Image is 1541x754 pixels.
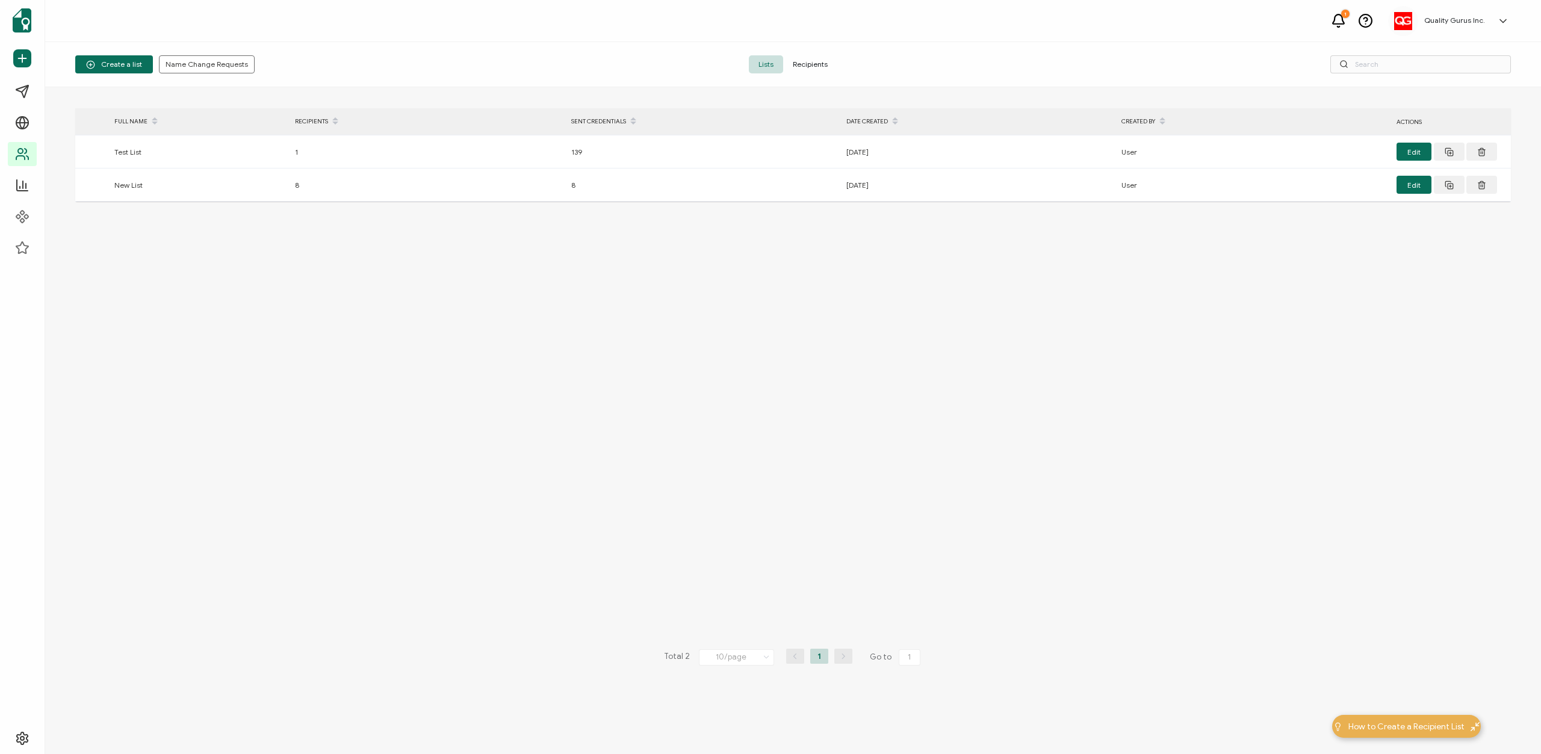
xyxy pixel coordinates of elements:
div: User [1115,145,1391,159]
div: DATE CREATED [840,111,1115,132]
button: Edit [1397,143,1431,161]
div: [DATE] [840,178,1115,192]
span: Total 2 [664,649,690,666]
div: RECIPIENTS [289,111,565,132]
img: 91216a10-9783-40e9-bcd1-84595e326451.jpg [1394,12,1412,30]
img: minimize-icon.svg [1471,722,1480,731]
div: 139 [565,145,840,159]
div: New List [108,178,289,192]
div: 8 [565,178,840,192]
li: 1 [810,649,828,664]
span: How to Create a Recipient List [1348,720,1465,733]
div: SENT CREDENTIALS [565,111,840,132]
div: 8 [289,178,565,192]
div: User [1115,178,1391,192]
button: Edit [1397,176,1431,194]
div: FULL NAME [108,111,289,132]
div: 1 [1341,10,1350,18]
button: Create a list [75,55,153,73]
span: Name Change Requests [166,61,248,68]
button: Name Change Requests [159,55,255,73]
div: CREATED BY [1115,111,1391,132]
div: [DATE] [840,145,1115,159]
span: Recipients [783,55,837,73]
input: Select [699,649,774,666]
div: 1 [289,145,565,159]
h5: Quality Gurus Inc. [1424,16,1485,25]
div: ACTIONS [1391,115,1511,129]
input: Search [1330,55,1511,73]
div: Test List [108,145,289,159]
img: sertifier-logomark-colored.svg [13,8,31,32]
span: Lists [749,55,783,73]
span: Go to [870,649,923,666]
span: Create a list [86,60,142,69]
